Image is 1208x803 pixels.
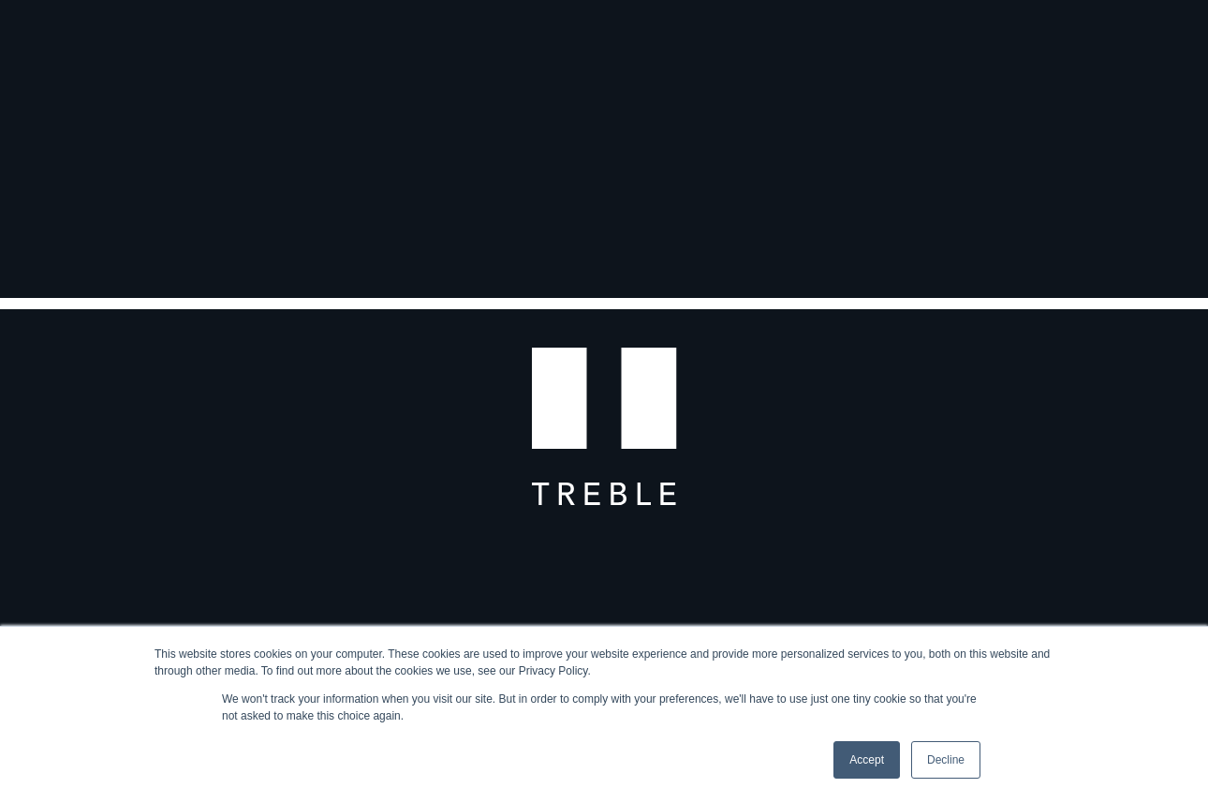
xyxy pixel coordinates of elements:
img: T [532,298,677,506]
a: Accept [833,741,900,779]
div: This website stores cookies on your computer. These cookies are used to improve your website expe... [155,646,1053,679]
p: We won't track your information when you visit our site. But in order to comply with your prefere... [222,691,986,724]
a: Decline [911,741,980,779]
